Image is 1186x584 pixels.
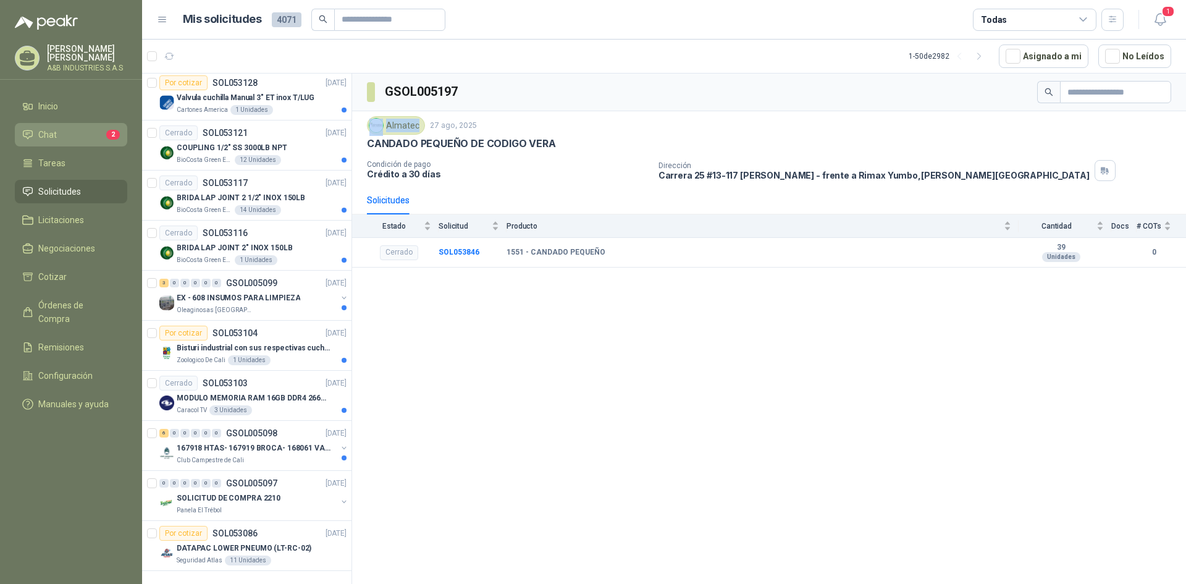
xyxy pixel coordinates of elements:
p: EX - 608 INSUMOS PARA LIMPIEZA [177,292,300,304]
span: 1 [1161,6,1175,17]
b: 1551 - CANDADO PEQUEÑO [507,248,605,258]
p: SOLICITUD DE COMPRA 2210 [177,493,280,504]
div: 0 [212,279,221,287]
p: BioCosta Green Energy S.A.S [177,205,232,215]
div: 0 [201,429,211,438]
th: Producto [507,214,1019,237]
p: [DATE] [326,127,347,139]
span: Licitaciones [38,213,84,227]
img: Company Logo [159,245,174,260]
span: Inicio [38,99,58,113]
p: SOL053128 [212,78,258,87]
div: Por cotizar [159,526,208,541]
span: Negociaciones [38,242,95,255]
div: 3 [159,279,169,287]
img: Company Logo [159,546,174,561]
img: Company Logo [159,345,174,360]
div: 6 [159,429,169,438]
span: Chat [38,128,57,142]
a: SOL053846 [439,248,479,256]
p: [DATE] [326,478,347,489]
p: Cartones America [177,105,228,115]
p: BRIDA LAP JOINT 2 1/2" INOX 150LB [177,192,305,204]
div: 0 [170,279,179,287]
div: Por cotizar [159,326,208,341]
p: Panela El Trébol [177,506,222,515]
div: 0 [191,429,200,438]
a: Cotizar [15,265,127,289]
a: CerradoSOL053103[DATE] Company LogoMODULO MEMORIA RAM 16GB DDR4 2666 MHZ - PORTATILCaracol TV3 Un... [142,371,351,421]
p: Carrera 25 #13-117 [PERSON_NAME] - frente a Rimax Yumbo , [PERSON_NAME][GEOGRAPHIC_DATA] [658,170,1090,180]
img: Company Logo [159,496,174,510]
div: Por cotizar [159,75,208,90]
a: Configuración [15,364,127,387]
p: SOL053121 [203,129,248,137]
img: Company Logo [159,446,174,460]
h1: Mis solicitudes [183,11,262,28]
p: SOL053116 [203,229,248,237]
div: 3 Unidades [209,405,252,415]
span: search [1045,88,1053,96]
span: Solicitudes [38,185,81,198]
div: 11 Unidades [225,556,271,565]
a: Negociaciones [15,237,127,260]
p: GSOL005098 [226,429,277,438]
p: [PERSON_NAME] [PERSON_NAME] [47,44,127,62]
a: 0 0 0 0 0 0 GSOL005097[DATE] Company LogoSOLICITUD DE COMPRA 2210Panela El Trébol [159,476,349,515]
div: 14 Unidades [235,205,281,215]
a: Inicio [15,95,127,118]
div: 1 Unidades [235,255,277,265]
div: 0 [212,429,221,438]
div: 1 - 50 de 2982 [909,46,989,66]
a: CerradoSOL053121[DATE] Company LogoCOUPLING 1/2" SS 3000LB NPTBioCosta Green Energy S.A.S12 Unidades [142,121,351,171]
a: Tareas [15,151,127,175]
p: Caracol TV [177,405,207,415]
div: 0 [170,429,179,438]
p: Condición de pago [367,160,649,169]
img: Company Logo [159,396,174,410]
div: 0 [201,479,211,488]
p: Club Campestre de Cali [177,455,244,465]
span: 4071 [272,12,301,27]
p: BioCosta Green Energy S.A.S [177,255,232,265]
a: Remisiones [15,336,127,359]
button: No Leídos [1098,44,1171,68]
a: Por cotizarSOL053128[DATE] Company LogoValvula cuchilla Manual 3" ET inox T/LUGCartones America1 ... [142,70,351,121]
div: 0 [212,479,221,488]
a: CerradoSOL053116[DATE] Company LogoBRIDA LAP JOINT 2" INOX 150LBBioCosta Green Energy S.A.S1 Unid... [142,221,351,271]
button: Asignado a mi [999,44,1088,68]
p: SOL053103 [203,379,248,387]
p: Zoologico De Cali [177,355,225,365]
a: Por cotizarSOL053104[DATE] Company LogoBisturi industrial con sus respectivas cuchillas segun mue... [142,321,351,371]
h3: GSOL005197 [385,82,460,101]
p: [DATE] [326,277,347,289]
th: Solicitud [439,214,507,237]
p: SOL053117 [203,179,248,187]
div: 0 [201,279,211,287]
div: 1 Unidades [230,105,273,115]
b: 0 [1137,247,1171,258]
div: Cerrado [159,226,198,240]
a: Chat2 [15,123,127,146]
div: Almatec [367,116,425,135]
span: Producto [507,222,1001,231]
p: GSOL005099 [226,279,277,287]
a: CerradoSOL053117[DATE] Company LogoBRIDA LAP JOINT 2 1/2" INOX 150LBBioCosta Green Energy S.A.S14... [142,171,351,221]
p: SOL053086 [212,529,258,538]
span: Remisiones [38,341,84,354]
th: Docs [1111,214,1137,237]
img: Company Logo [369,119,383,132]
div: 0 [170,479,179,488]
div: 0 [180,279,190,287]
p: DATAPAC LOWER PNEUMO (LT-RC-02) [177,543,311,554]
button: 1 [1149,9,1171,31]
th: Cantidad [1019,214,1111,237]
p: BioCosta Green Energy S.A.S [177,155,232,165]
p: 167918 HTAS- 167919 BROCA- 168061 VALVULA [177,442,330,454]
p: [DATE] [326,77,347,89]
a: Manuales y ayuda [15,392,127,416]
p: BRIDA LAP JOINT 2" INOX 150LB [177,242,293,254]
p: Oleaginosas [GEOGRAPHIC_DATA][PERSON_NAME] [177,305,254,315]
p: [DATE] [326,328,347,339]
p: [DATE] [326,528,347,540]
